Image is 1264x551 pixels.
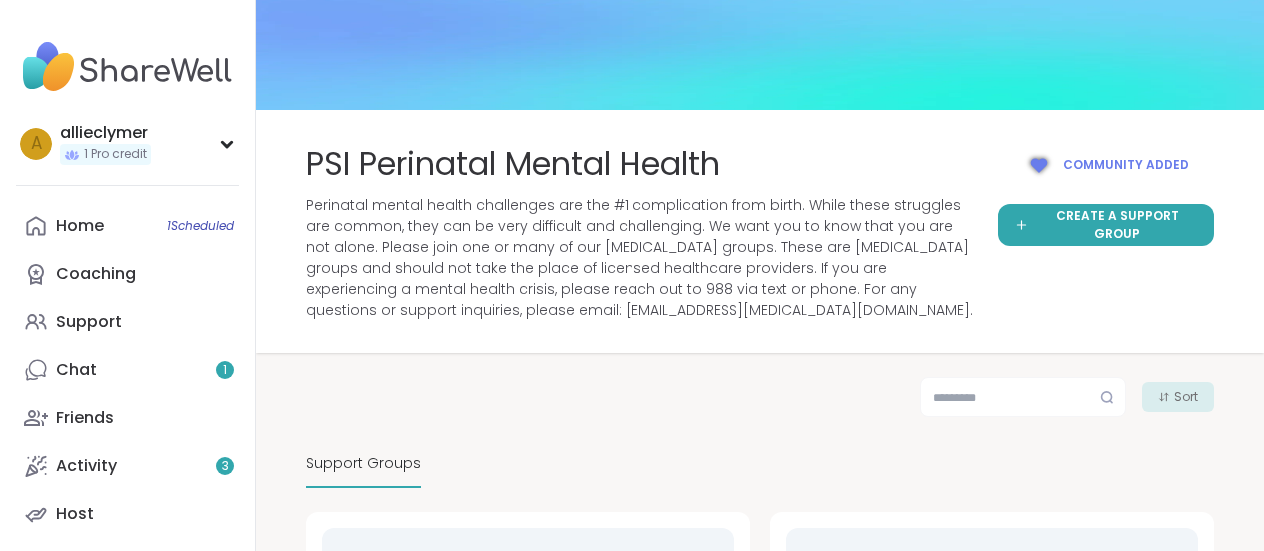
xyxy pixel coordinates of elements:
[167,218,234,234] span: 1 Scheduled
[306,453,421,474] span: Support Groups
[1063,156,1189,174] span: Community added
[16,442,239,490] a: Activity3
[16,250,239,298] a: Coaching
[16,490,239,538] a: Host
[56,455,117,477] div: Activity
[306,142,720,187] span: PSI Perinatal Mental Health
[998,204,1214,246] a: Create a support group
[16,202,239,250] a: Home1Scheduled
[16,394,239,442] a: Friends
[56,407,114,429] div: Friends
[16,346,239,394] a: Chat1
[306,195,974,321] span: Perinatal mental health challenges are the #1 complication from birth. While these struggles are ...
[56,359,97,381] div: Chat
[998,142,1214,188] button: Community added
[56,503,94,525] div: Host
[16,298,239,346] a: Support
[222,458,229,475] span: 3
[56,311,122,333] div: Support
[16,32,239,102] img: ShareWell Nav Logo
[1037,207,1198,243] span: Create a support group
[31,131,42,157] span: a
[60,122,151,144] div: allieclymer
[223,362,227,379] span: 1
[84,146,147,163] span: 1 Pro credit
[1174,388,1198,406] span: Sort
[56,215,104,237] div: Home
[56,263,136,285] div: Coaching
